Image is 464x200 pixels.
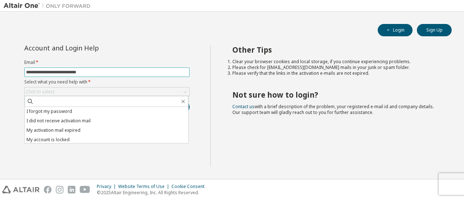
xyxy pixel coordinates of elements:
label: Select what you need help with [24,79,190,85]
div: Click to select [25,87,189,96]
li: Please verify that the links in the activation e-mails are not expired. [232,70,439,76]
span: with a brief description of the problem, your registered e-mail id and company details. Our suppo... [232,103,434,115]
li: Please check for [EMAIL_ADDRESS][DOMAIN_NAME] mails in your junk or spam folder. [232,65,439,70]
div: Click to select [26,89,54,95]
button: Sign Up [417,24,452,36]
h2: Other Tips [232,45,439,54]
p: © 2025 Altair Engineering, Inc. All Rights Reserved. [97,189,209,196]
img: youtube.svg [80,186,90,193]
div: Cookie Consent [171,184,209,189]
img: linkedin.svg [68,186,75,193]
img: facebook.svg [44,186,51,193]
a: Contact us [232,103,254,110]
img: Altair One [4,2,94,9]
div: Website Terms of Use [118,184,171,189]
button: Login [378,24,413,36]
h2: Not sure how to login? [232,90,439,99]
div: Privacy [97,184,118,189]
label: Email [24,60,190,65]
li: I forgot my password [25,107,188,116]
img: instagram.svg [56,186,63,193]
li: Clear your browser cookies and local storage, if you continue experiencing problems. [232,59,439,65]
img: altair_logo.svg [2,186,40,193]
div: Account and Login Help [24,45,157,51]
